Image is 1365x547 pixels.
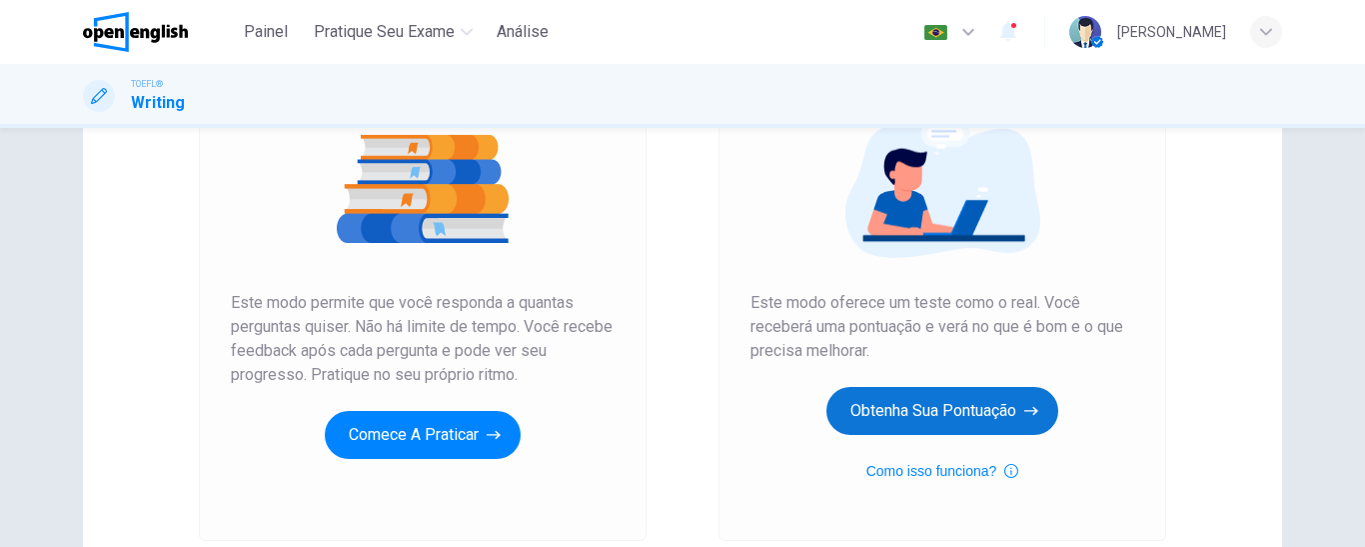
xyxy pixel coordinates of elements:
button: Como isso funciona? [866,459,1019,483]
a: OpenEnglish logo [83,12,234,52]
button: Painel [234,14,298,50]
span: Análise [497,20,549,44]
span: Pratique seu exame [314,20,455,44]
span: Painel [244,20,288,44]
span: TOEFL® [131,77,163,91]
img: Profile picture [1069,16,1101,48]
img: OpenEnglish logo [83,12,188,52]
div: [PERSON_NAME] [1117,20,1226,44]
img: pt [923,25,948,40]
button: Obtenha sua pontuação [826,387,1058,435]
span: Este modo permite que você responda a quantas perguntas quiser. Não há limite de tempo. Você rece... [231,291,615,387]
span: Este modo oferece um teste como o real. Você receberá uma pontuação e verá no que é bom e o que p... [750,291,1134,363]
button: Comece a praticar [325,411,521,459]
h1: Writing [131,91,185,115]
button: Análise [489,14,557,50]
button: Pratique seu exame [306,14,481,50]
